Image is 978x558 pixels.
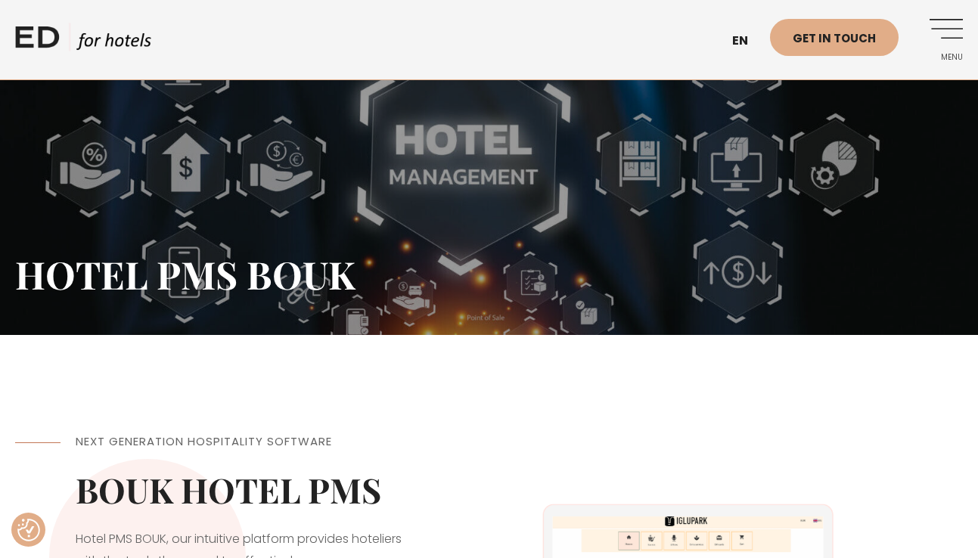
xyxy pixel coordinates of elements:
button: Consent Preferences [17,519,40,541]
a: Get in touch [770,19,899,56]
h2: BOUK HOTEL PMS [76,469,429,510]
a: en [725,23,770,60]
a: Menu [921,19,963,60]
img: Revisit consent button [17,519,40,541]
span: Next Generation Hospitality Software [76,433,332,449]
span: Menu [921,53,963,62]
a: ED HOTELS [15,23,151,60]
span: HOTEL PMS BOUK [15,249,355,299]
